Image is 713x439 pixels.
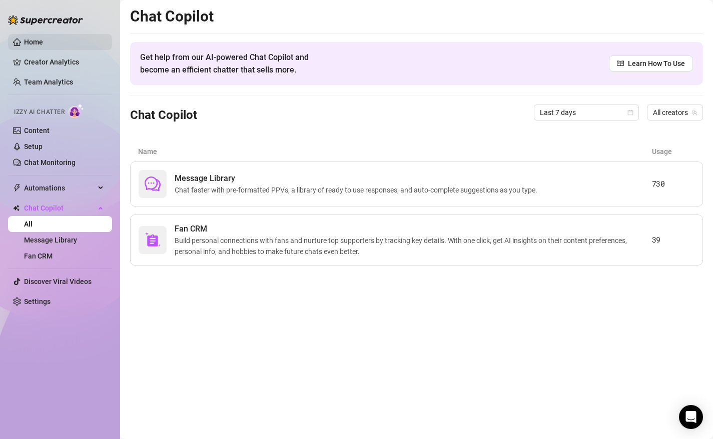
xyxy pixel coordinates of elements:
span: Automations [24,180,95,196]
article: Usage [652,146,695,157]
a: Chat Monitoring [24,158,76,166]
article: 730 [652,178,694,190]
span: All creators [653,105,697,120]
span: Learn How To Use [628,58,685,69]
a: Setup [24,142,43,150]
span: Chat faster with pre-formatted PPVs, a library of ready to use responses, and auto-complete sugge... [175,184,541,195]
a: Learn How To Use [609,55,693,71]
img: logo-BBDzfeDw.svg [8,15,83,25]
span: comment [145,176,161,192]
a: All [24,220,33,228]
img: svg%3e [145,232,161,248]
h2: Chat Copilot [130,7,703,26]
span: Izzy AI Chatter [14,107,65,117]
span: calendar [627,109,633,115]
a: Content [24,126,50,134]
img: AI Chatter [69,103,84,118]
span: Get help from our AI-powered Chat Copilot and become an efficient chatter that sells more. [140,51,333,76]
img: Chat Copilot [13,204,20,211]
span: Fan CRM [175,223,652,235]
article: Name [138,146,652,157]
div: Open Intercom Messenger [679,405,703,429]
span: read [617,60,624,67]
span: thunderbolt [13,184,21,192]
span: Build personal connections with fans and nurture top supporters by tracking key details. With one... [175,235,652,257]
h3: Chat Copilot [130,107,197,123]
span: Last 7 days [540,105,633,120]
a: Message Library [24,236,77,244]
span: Chat Copilot [24,200,95,216]
a: Settings [24,297,51,305]
a: Team Analytics [24,78,73,86]
span: team [691,109,697,115]
a: Discover Viral Videos [24,277,92,285]
a: Home [24,38,43,46]
a: Creator Analytics [24,54,104,70]
article: 39 [652,234,694,246]
span: Message Library [175,172,541,184]
a: Fan CRM [24,252,53,260]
